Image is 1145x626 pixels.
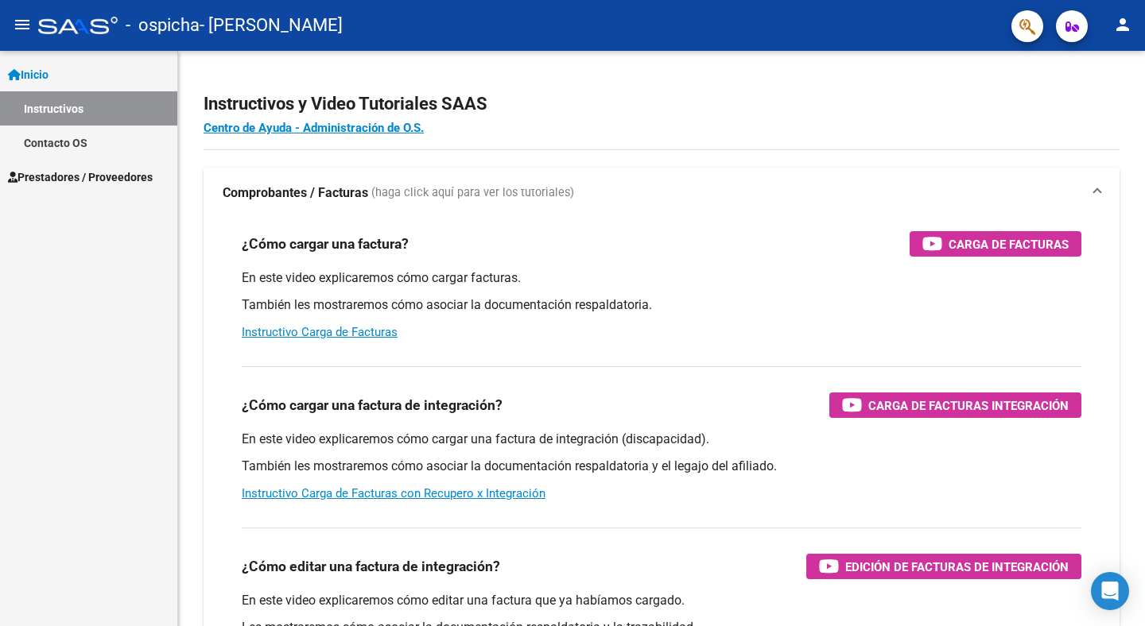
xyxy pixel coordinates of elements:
[204,121,424,135] a: Centro de Ayuda - Administración de O.S.
[949,234,1069,254] span: Carga de Facturas
[242,592,1081,609] p: En este video explicaremos cómo editar una factura que ya habíamos cargado.
[829,392,1081,418] button: Carga de Facturas Integración
[204,168,1120,218] mat-expansion-panel-header: Comprobantes / Facturas (haga click aquí para ver los tutoriales)
[8,168,153,186] span: Prestadores / Proveedores
[1091,572,1129,610] div: Open Intercom Messenger
[223,184,368,202] strong: Comprobantes / Facturas
[242,325,398,339] a: Instructivo Carga de Facturas
[200,8,343,43] span: - [PERSON_NAME]
[242,486,545,500] a: Instructivo Carga de Facturas con Recupero x Integración
[242,394,503,416] h3: ¿Cómo cargar una factura de integración?
[8,66,49,83] span: Inicio
[910,231,1081,257] button: Carga de Facturas
[845,557,1069,577] span: Edición de Facturas de integración
[242,431,1081,448] p: En este video explicaremos cómo cargar una factura de integración (discapacidad).
[242,269,1081,287] p: En este video explicaremos cómo cargar facturas.
[371,184,574,202] span: (haga click aquí para ver los tutoriales)
[868,396,1069,415] span: Carga de Facturas Integración
[126,8,200,43] span: - ospicha
[13,15,32,34] mat-icon: menu
[242,296,1081,314] p: También les mostraremos cómo asociar la documentación respaldatoria.
[204,89,1120,119] h2: Instructivos y Video Tutoriales SAAS
[1113,15,1132,34] mat-icon: person
[806,554,1081,579] button: Edición de Facturas de integración
[242,555,500,578] h3: ¿Cómo editar una factura de integración?
[242,233,409,255] h3: ¿Cómo cargar una factura?
[242,458,1081,475] p: También les mostraremos cómo asociar la documentación respaldatoria y el legajo del afiliado.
